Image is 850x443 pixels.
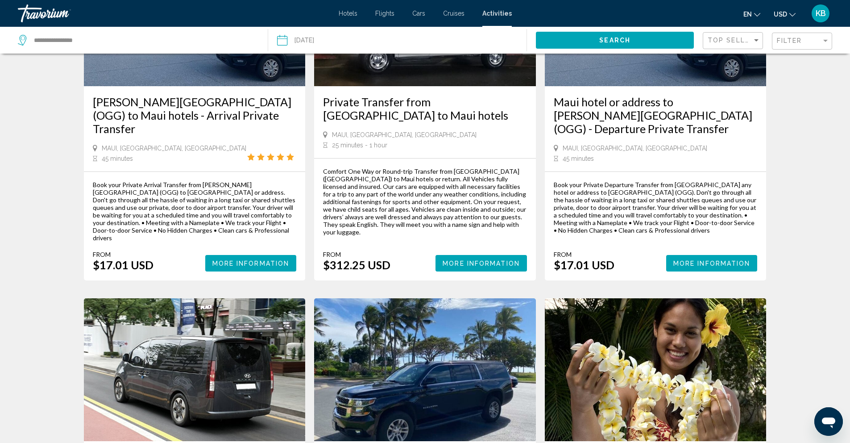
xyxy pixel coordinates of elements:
[84,298,306,441] img: ef.jpg
[314,298,536,441] img: 11.jpg
[708,37,759,44] span: Top Sellers
[599,37,630,44] span: Search
[816,9,826,18] span: KB
[554,181,758,234] div: Book your Private Departure Transfer from [GEOGRAPHIC_DATA] any hotel or address to [GEOGRAPHIC_D...
[93,95,297,135] a: [PERSON_NAME][GEOGRAPHIC_DATA] (OGG) to Maui hotels - Arrival Private Transfer
[323,258,390,272] div: $312.25 USD
[332,131,477,138] span: Maui, [GEOGRAPHIC_DATA], [GEOGRAPHIC_DATA]
[774,8,796,21] button: Change currency
[708,37,760,45] mat-select: Sort by
[323,167,527,236] div: Comfort One Way or Round-trip Transfer from [GEOGRAPHIC_DATA] ([GEOGRAPHIC_DATA]) to Maui hotels ...
[277,27,527,54] button: Date: Sep 18, 2025
[93,251,153,258] div: From
[743,8,760,21] button: Change language
[774,11,787,18] span: USD
[412,10,425,17] a: Cars
[545,298,767,441] img: 04.jpg
[212,260,290,267] span: More Information
[102,145,246,152] span: Maui, [GEOGRAPHIC_DATA], [GEOGRAPHIC_DATA]
[536,32,694,48] button: Search
[814,407,843,436] iframe: Button to launch messaging window
[332,142,387,149] span: 25 minutes - 1 hour
[554,258,614,272] div: $17.01 USD
[443,10,464,17] a: Cruises
[666,255,758,272] button: More Information
[93,181,297,242] div: Book your Private Arrival Transfer from [PERSON_NAME][GEOGRAPHIC_DATA] (OGG) to [GEOGRAPHIC_DATA]...
[93,258,153,272] div: $17.01 USD
[777,37,802,44] span: Filter
[339,10,357,17] a: Hotels
[18,4,330,22] a: Travorium
[323,95,527,122] a: Private Transfer from [GEOGRAPHIC_DATA] to Maui hotels
[482,10,512,17] a: Activities
[809,4,832,23] button: User Menu
[102,155,133,162] span: 45 minutes
[563,155,594,162] span: 45 minutes
[205,255,297,272] button: More Information
[554,95,758,135] a: Maui hotel or address to [PERSON_NAME][GEOGRAPHIC_DATA] (OGG) - Departure Private Transfer
[554,251,614,258] div: From
[375,10,394,17] a: Flights
[772,32,832,50] button: Filter
[563,145,707,152] span: Maui, [GEOGRAPHIC_DATA], [GEOGRAPHIC_DATA]
[323,251,390,258] div: From
[435,255,527,272] button: More Information
[673,260,750,267] span: More Information
[743,11,752,18] span: en
[443,260,520,267] span: More Information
